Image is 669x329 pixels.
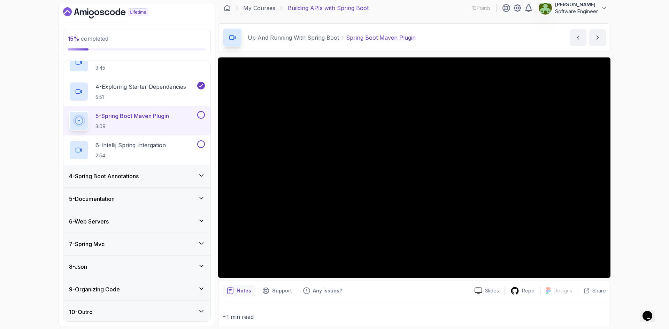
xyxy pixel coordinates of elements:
[95,123,169,130] p: 3:09
[69,140,205,160] button: 6-Intellij Spring Intergation2:54
[538,1,608,15] button: user profile image[PERSON_NAME]Software Engineer
[272,287,292,294] p: Support
[555,1,598,8] p: [PERSON_NAME]
[69,285,120,293] h3: 9 - Organizing Code
[95,152,166,159] p: 2:54
[313,287,342,294] p: Any issues?
[63,233,210,255] button: 7-Spring Mvc
[69,240,105,248] h3: 7 - Spring Mvc
[69,53,205,72] button: 3-Parent Tag In pom.xml3:45
[505,287,540,295] a: Repo
[69,308,93,316] h3: 10 - Outro
[223,285,255,296] button: notes button
[95,64,163,71] p: 3:45
[63,165,210,187] button: 4-Spring Boot Annotations
[63,188,210,210] button: 5-Documentation
[554,287,572,294] p: Designs
[243,4,275,12] a: My Courses
[555,8,598,15] p: Software Engineer
[95,94,186,101] p: 5:51
[69,195,115,203] h3: 5 - Documentation
[63,278,210,300] button: 9-Organizing Code
[69,111,205,131] button: 5-Spring Boot Maven Plugin3:09
[237,287,251,294] p: Notes
[95,112,169,120] p: 5 - Spring Boot Maven Plugin
[578,287,606,294] button: Share
[68,35,79,42] span: 15 %
[69,82,205,101] button: 4-Exploring Starter Dependencies5:51
[258,285,296,296] button: Support button
[69,172,139,180] h3: 4 - Spring Boot Annotations
[63,210,210,233] button: 6-Web Servers
[299,285,346,296] button: Feedback button
[469,287,505,295] a: Slides
[68,35,108,42] span: completed
[63,7,164,18] a: Dashboard
[223,312,606,322] p: ~1 min read
[63,301,210,323] button: 10-Outro
[640,301,662,322] iframe: chat widget
[69,217,109,226] h3: 6 - Web Servers
[346,33,416,42] p: Spring Boot Maven Plugin
[522,287,535,294] p: Repo
[589,29,606,46] button: next content
[69,263,87,271] h3: 8 - Json
[472,5,491,11] p: 13 Points
[248,33,339,42] p: Up And Running With Spring Boot
[539,1,552,15] img: user profile image
[570,29,586,46] button: previous content
[288,4,369,12] p: Building APIs with Spring Boot
[95,83,186,91] p: 4 - Exploring Starter Dependencies
[224,5,231,11] a: Dashboard
[592,287,606,294] p: Share
[63,256,210,278] button: 8-Json
[95,141,166,149] p: 6 - Intellij Spring Intergation
[218,57,610,278] iframe: 5 - Spring Boot Maven Plugin
[485,287,499,294] p: Slides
